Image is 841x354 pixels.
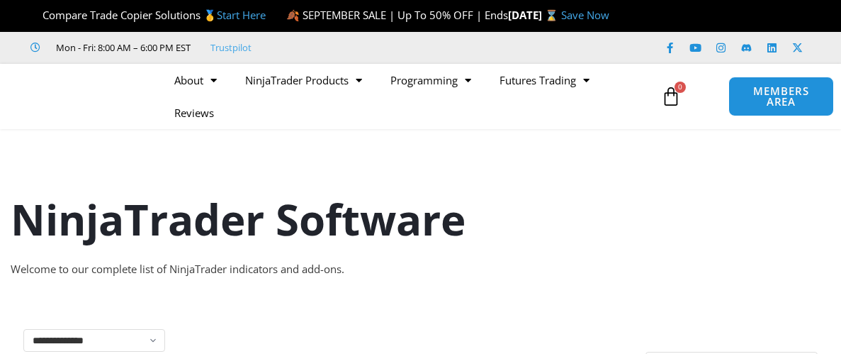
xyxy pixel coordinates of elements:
[640,76,702,117] a: 0
[52,39,191,56] span: Mon - Fri: 8:00 AM – 6:00 PM EST
[217,8,266,22] a: Start Here
[31,10,42,21] img: 🏆
[160,64,657,129] nav: Menu
[508,8,561,22] strong: [DATE] ⌛
[376,64,485,96] a: Programming
[743,86,818,107] span: MEMBERS AREA
[11,260,830,280] div: Welcome to our complete list of NinjaTrader indicators and add-ons.
[11,189,830,249] h1: NinjaTrader Software
[160,96,228,129] a: Reviews
[728,77,833,116] a: MEMBERS AREA
[9,71,161,122] img: LogoAI | Affordable Indicators – NinjaTrader
[231,64,376,96] a: NinjaTrader Products
[160,64,231,96] a: About
[675,82,686,93] span: 0
[210,39,252,56] a: Trustpilot
[286,8,508,22] span: 🍂 SEPTEMBER SALE | Up To 50% OFF | Ends
[485,64,604,96] a: Futures Trading
[30,8,266,22] span: Compare Trade Copier Solutions 🥇
[561,8,609,22] a: Save Now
